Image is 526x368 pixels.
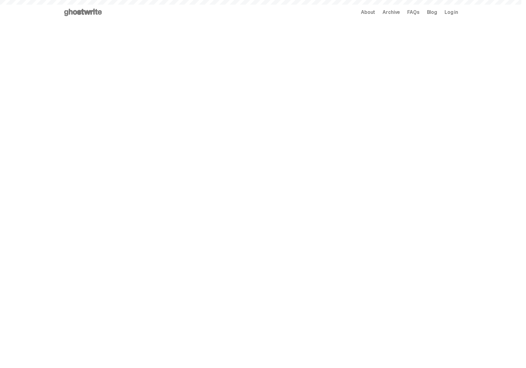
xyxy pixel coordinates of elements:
[407,10,419,15] a: FAQs
[427,10,437,15] a: Blog
[383,10,400,15] a: Archive
[445,10,458,15] a: Log in
[361,10,375,15] a: About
